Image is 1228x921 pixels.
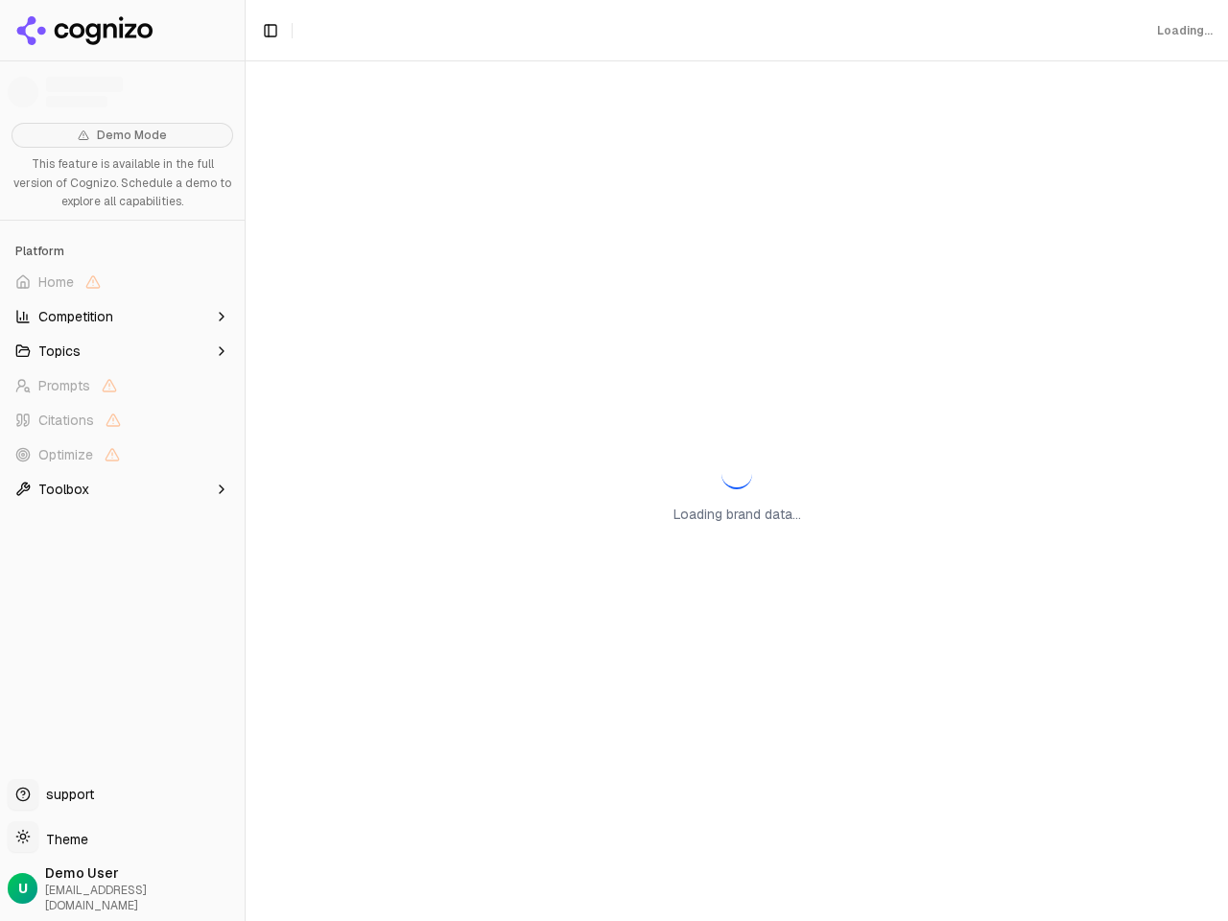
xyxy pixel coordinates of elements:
span: U [18,879,28,898]
button: Topics [8,336,237,366]
span: Demo User [45,863,237,883]
p: This feature is available in the full version of Cognizo. Schedule a demo to explore all capabili... [12,155,233,212]
button: Competition [8,301,237,332]
p: Loading brand data... [673,505,801,524]
div: Platform [8,236,237,267]
span: Home [38,272,74,292]
span: Demo Mode [97,128,167,143]
span: Toolbox [38,480,89,499]
span: Theme [38,831,88,848]
button: Toolbox [8,474,237,505]
span: Optimize [38,445,93,464]
span: Competition [38,307,113,326]
span: Prompts [38,376,90,395]
span: Topics [38,342,81,361]
span: [EMAIL_ADDRESS][DOMAIN_NAME] [45,883,237,913]
span: Citations [38,411,94,430]
span: support [38,785,94,804]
